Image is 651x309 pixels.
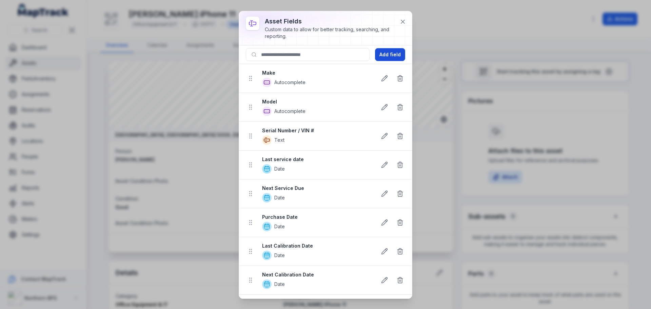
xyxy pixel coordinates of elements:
[262,70,371,76] strong: Make
[265,26,394,40] div: Custom data to allow for better tracking, searching, and reporting.
[262,127,371,134] strong: Serial Number / VIN #
[262,185,371,192] strong: Next Service Due
[274,137,284,143] span: Text
[262,156,371,163] strong: Last service date
[262,98,371,105] strong: Model
[262,243,371,249] strong: Last Calibration Date
[274,108,305,115] span: Autocomplete
[274,223,285,230] span: Date
[375,48,405,61] button: Add field
[274,166,285,172] span: Date
[274,281,285,288] span: Date
[262,271,371,278] strong: Next Calibration Date
[274,194,285,201] span: Date
[262,214,371,220] strong: Purchase Date
[274,79,305,86] span: Autocomplete
[265,17,394,26] h3: asset fields
[274,252,285,259] span: Date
